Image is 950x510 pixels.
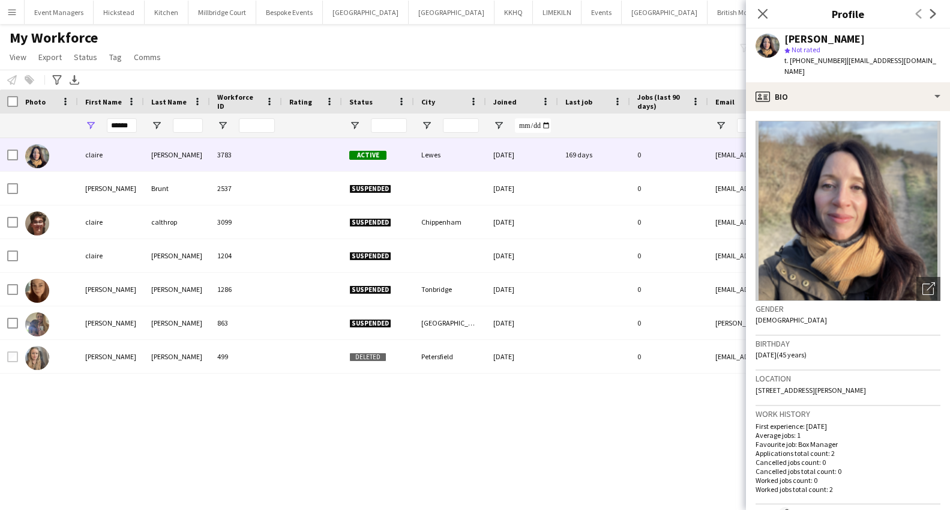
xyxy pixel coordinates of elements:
span: Suspended [349,218,391,227]
span: t. [PHONE_NUMBER] [784,56,847,65]
input: Row Selection is disabled for this row (unchecked) [7,351,18,362]
div: [PERSON_NAME] [144,340,210,373]
span: Export [38,52,62,62]
input: Email Filter Input [737,118,941,133]
div: [EMAIL_ADDRESS][DOMAIN_NAME] [708,340,948,373]
div: [PERSON_NAME] [78,306,144,339]
div: 0 [630,273,708,306]
div: Chippenham [414,205,486,238]
div: Petersfield [414,340,486,373]
span: Suspended [349,285,391,294]
app-action-btn: Export XLSX [67,73,82,87]
button: [GEOGRAPHIC_DATA] [409,1,495,24]
p: Favourite job: Box Manager [756,440,940,449]
p: First experience: [DATE] [756,422,940,431]
a: Status [69,49,102,65]
button: Open Filter Menu [715,120,726,131]
input: First Name Filter Input [107,118,137,133]
div: 0 [630,205,708,238]
div: 1204 [210,239,282,272]
img: Claire Osburn [25,279,49,303]
div: claire [78,239,144,272]
span: Last job [565,97,592,106]
img: Crew avatar or photo [756,121,940,301]
div: [PERSON_NAME] [78,273,144,306]
span: Deleted [349,353,386,362]
p: Average jobs: 1 [756,431,940,440]
span: Email [715,97,735,106]
span: Photo [25,97,46,106]
div: Tonbridge [414,273,486,306]
span: [DEMOGRAPHIC_DATA] [756,315,827,324]
div: [EMAIL_ADDRESS][DOMAIN_NAME] [708,205,948,238]
input: Last Name Filter Input [173,118,203,133]
img: Claire Spriggs [25,346,49,370]
span: Workforce ID [217,93,260,111]
span: Active [349,151,386,160]
span: Status [74,52,97,62]
button: British Motor Show [708,1,784,24]
a: Export [34,49,67,65]
div: [DATE] [486,273,558,306]
div: 169 days [558,138,630,171]
span: [DATE] (45 years) [756,350,807,359]
div: 3099 [210,205,282,238]
a: Tag [104,49,127,65]
button: Open Filter Menu [151,120,162,131]
div: [PERSON_NAME] [144,239,210,272]
div: 1286 [210,273,282,306]
span: My Workforce [10,29,98,47]
div: [EMAIL_ADDRESS][PERSON_NAME][DOMAIN_NAME] [708,239,948,272]
div: claire [78,138,144,171]
p: Cancelled jobs count: 0 [756,458,940,467]
span: Suspended [349,184,391,193]
app-action-btn: Advanced filters [50,73,64,87]
div: 0 [630,340,708,373]
div: Open photos pop-in [916,277,940,301]
div: Bio [746,82,950,111]
div: [PERSON_NAME] [78,172,144,205]
div: [DATE] [486,306,558,339]
p: Cancelled jobs total count: 0 [756,467,940,476]
span: Last Name [151,97,187,106]
img: Claire Rudkin [25,312,49,336]
div: [PERSON_NAME] [144,138,210,171]
button: Bespoke Events [256,1,323,24]
input: City Filter Input [443,118,479,133]
h3: Profile [746,6,950,22]
span: Not rated [792,45,820,54]
span: Jobs (last 90 days) [637,93,687,111]
div: 2537 [210,172,282,205]
div: [DATE] [486,340,558,373]
div: [PERSON_NAME] [144,273,210,306]
div: [DATE] [486,172,558,205]
span: Status [349,97,373,106]
h3: Birthday [756,338,940,349]
div: [PERSON_NAME][EMAIL_ADDRESS][DOMAIN_NAME] [708,306,948,339]
span: [STREET_ADDRESS][PERSON_NAME] [756,386,866,395]
span: City [421,97,435,106]
div: [DATE] [486,239,558,272]
span: Tag [109,52,122,62]
button: Open Filter Menu [349,120,360,131]
a: Comms [129,49,166,65]
input: Workforce ID Filter Input [239,118,275,133]
div: 0 [630,172,708,205]
div: Lewes [414,138,486,171]
span: Joined [493,97,517,106]
span: View [10,52,26,62]
div: claire [78,205,144,238]
span: First Name [85,97,122,106]
span: | [EMAIL_ADDRESS][DOMAIN_NAME] [784,56,936,76]
div: calthrop [144,205,210,238]
img: claire calthrop [25,211,49,235]
h3: Work history [756,408,940,419]
button: KKHQ [495,1,533,24]
input: Status Filter Input [371,118,407,133]
span: Suspended [349,252,391,261]
button: LIMEKILN [533,1,582,24]
button: [GEOGRAPHIC_DATA] [323,1,409,24]
button: [GEOGRAPHIC_DATA] [622,1,708,24]
button: Open Filter Menu [493,120,504,131]
div: [EMAIL_ADDRESS][DOMAIN_NAME] [708,172,948,205]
